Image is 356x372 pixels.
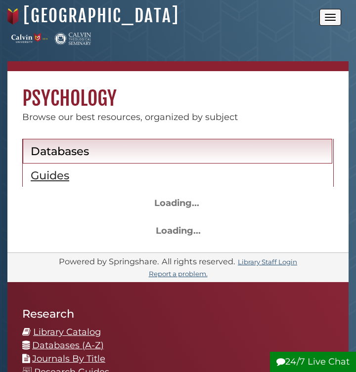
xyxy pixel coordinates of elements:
[23,139,332,164] a: Databases
[22,192,331,210] div: Loading...
[31,144,324,158] h2: Databases
[22,219,334,238] div: Loading...
[54,33,91,45] img: Calvin Theological Seminary
[23,163,332,187] a: Guides
[7,71,349,111] h1: Psychology
[22,139,334,238] section: Content by Subject
[22,307,334,321] h2: Research
[32,353,105,364] a: Journals By Title
[57,256,160,266] div: Powered by Springshare.
[7,111,349,124] div: Browse our best resources, organized by subject
[270,352,356,372] button: 24/7 Live Chat
[23,5,179,27] a: [GEOGRAPHIC_DATA]
[238,258,297,266] a: Library Staff Login
[149,270,208,278] a: Report a problem.
[319,9,341,26] button: Open the menu
[31,168,324,182] h2: Guides
[160,256,236,266] div: All rights reserved.
[33,327,101,337] a: Library Catalog
[7,61,349,71] nav: breadcrumb
[32,340,104,351] a: Databases (A-Z)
